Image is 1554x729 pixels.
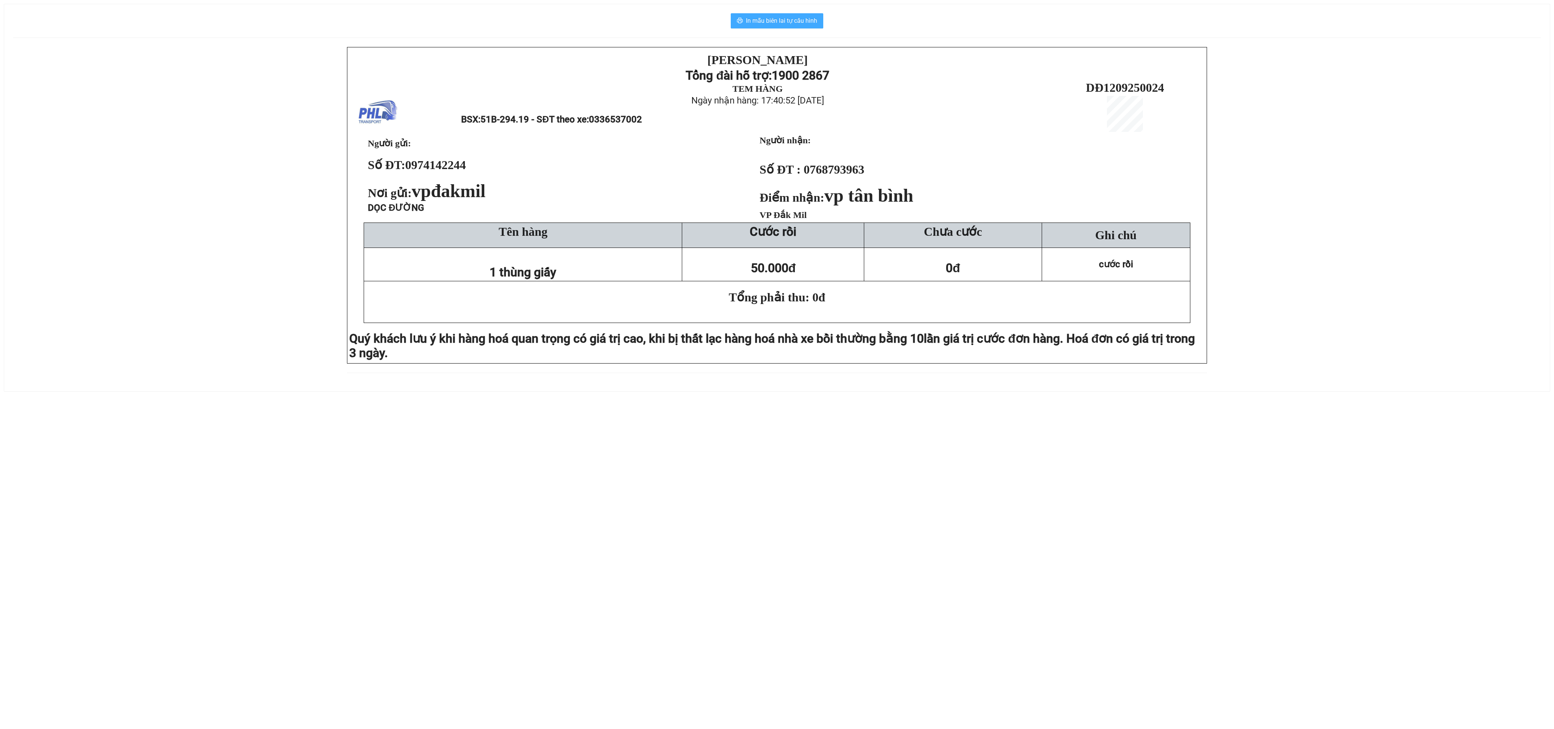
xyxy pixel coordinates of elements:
[480,114,642,125] span: 51B-294.19 - SĐT theo xe:
[760,163,801,176] strong: Số ĐT :
[746,16,817,25] span: In mẫu biên lai tự cấu hình
[368,158,466,172] strong: Số ĐT:
[349,331,1195,360] span: lần giá trị cước đơn hàng. Hoá đơn có giá trị trong 3 ngày.
[412,181,486,201] span: vpđakmil
[405,158,466,172] span: 0974142244
[729,290,825,304] span: Tổng phải thu: 0đ
[924,225,982,238] span: Chưa cước
[732,84,783,94] strong: TEM HÀNG
[946,261,960,275] span: 0đ
[589,114,642,125] span: 0336537002
[359,94,397,132] img: logo
[499,225,548,238] span: Tên hàng
[349,331,924,346] span: Quý khách lưu ý khi hàng hoá quan trọng có giá trị cao, khi bị thất lạc hàng hoá nhà xe bồi thườn...
[1099,259,1133,270] span: cước rồi
[461,114,642,125] span: BSX:
[804,163,864,176] span: 0768793963
[691,95,824,106] span: Ngày nhận hàng: 17:40:52 [DATE]
[1086,81,1164,94] span: DĐ1209250024
[490,265,556,279] span: 1 thùng giấy
[772,68,829,83] strong: 1900 2867
[368,138,411,148] span: Người gửi:
[686,68,772,83] strong: Tổng đài hỗ trợ:
[760,210,807,220] span: VP Đắk Mil
[1095,228,1136,242] span: Ghi chú
[751,261,796,275] span: 50.000đ
[760,135,811,145] strong: Người nhận:
[731,13,823,28] button: printerIn mẫu biên lai tự cấu hình
[368,202,424,213] span: DỌC ĐƯỜNG
[824,185,914,205] span: vp tân bình
[750,224,796,239] strong: Cước rồi
[760,191,914,204] strong: Điểm nhận:
[737,17,743,25] span: printer
[368,186,488,200] span: Nơi gửi:
[707,53,808,67] strong: [PERSON_NAME]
